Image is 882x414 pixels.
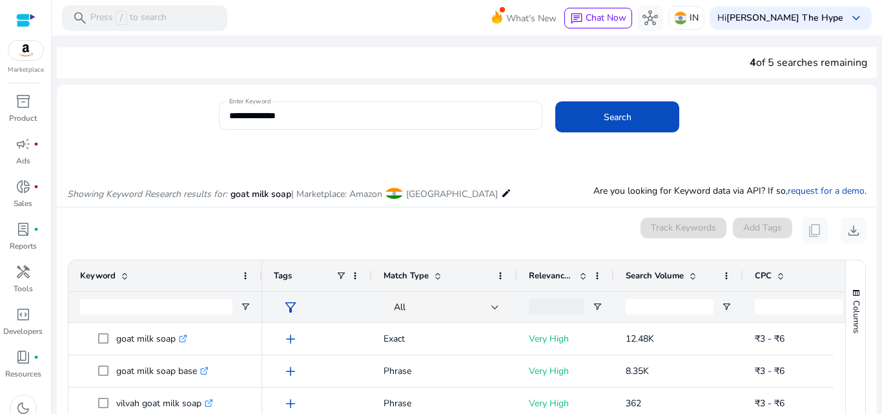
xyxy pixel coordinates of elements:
span: 12.48K [626,333,654,345]
p: goat milk soap [116,326,187,352]
span: fiber_manual_record [34,227,39,232]
span: ₹3 - ₹6 [755,333,785,345]
span: fiber_manual_record [34,184,39,189]
p: Reports [10,240,37,252]
b: [PERSON_NAME] The Hype [726,12,843,24]
mat-label: Enter Keyword [229,97,271,106]
span: CPC [755,270,772,282]
span: campaign [15,136,31,152]
span: All [394,301,405,313]
span: add [283,364,298,379]
button: Open Filter Menu [721,302,732,312]
span: chat [570,12,583,25]
span: fiber_manual_record [34,141,39,147]
p: Product [9,112,37,124]
span: 8.35K [626,365,649,377]
p: Hi [717,14,843,23]
img: in.svg [674,12,687,25]
button: Open Filter Menu [240,302,251,312]
span: [GEOGRAPHIC_DATA] [406,188,498,200]
p: Exact [384,326,506,352]
span: handyman [15,264,31,280]
p: goat milk soap base [116,358,209,384]
span: 4 [750,56,756,70]
p: Ads [16,155,30,167]
span: book_4 [15,349,31,365]
span: Relevance Score [529,270,574,282]
span: Search [604,110,631,124]
span: filter_alt [283,300,298,315]
p: IN [690,6,699,29]
div: of 5 searches remaining [750,55,867,70]
span: hub [642,10,658,26]
a: request for a demo [788,185,865,197]
span: Keyword [80,270,116,282]
p: Phrase [384,358,506,384]
span: inventory_2 [15,94,31,109]
span: 362 [626,397,641,409]
span: Search Volume [626,270,684,282]
input: Search Volume Filter Input [626,299,713,315]
span: Match Type [384,270,429,282]
span: ₹3 - ₹6 [755,365,785,377]
span: ₹3 - ₹6 [755,397,785,409]
span: Chat Now [586,12,626,24]
button: Search [555,101,679,132]
i: Showing Keyword Research results for: [67,188,227,200]
button: hub [637,5,663,31]
span: fiber_manual_record [34,355,39,360]
button: Open Filter Menu [592,302,602,312]
span: Tags [274,270,292,282]
span: | Marketplace: Amazon [291,188,382,200]
span: search [72,10,88,26]
button: chatChat Now [564,8,632,28]
span: Columns [850,300,862,333]
span: goat milk soap [231,188,291,200]
span: What's New [506,7,557,30]
mat-icon: edit [501,185,511,201]
span: download [846,223,861,238]
span: / [116,11,127,25]
span: keyboard_arrow_down [848,10,864,26]
input: Keyword Filter Input [80,299,232,315]
span: add [283,331,298,347]
p: Developers [3,326,43,337]
span: lab_profile [15,222,31,237]
p: Very High [529,326,602,352]
p: Very High [529,358,602,384]
p: Tools [14,283,33,295]
img: amazon.svg [8,41,43,60]
span: code_blocks [15,307,31,322]
p: Marketplace [8,65,44,75]
p: Press to search [90,11,167,25]
p: Resources [5,368,41,380]
p: Are you looking for Keyword data via API? If so, . [593,184,867,198]
p: Sales [14,198,32,209]
button: download [841,218,867,243]
span: add [283,396,298,411]
input: CPC Filter Input [755,299,843,315]
span: donut_small [15,179,31,194]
